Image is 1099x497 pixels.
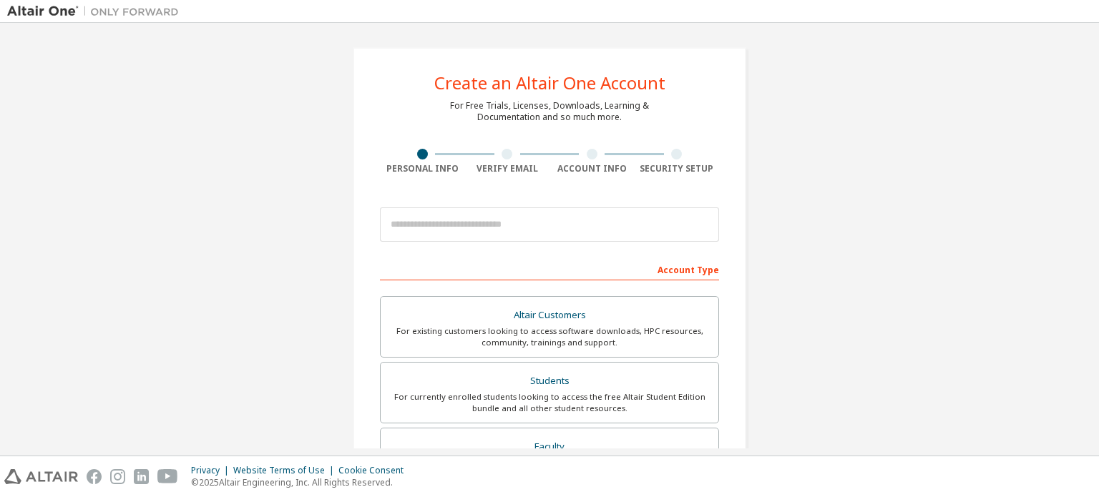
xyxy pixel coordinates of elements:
img: altair_logo.svg [4,469,78,484]
div: Faculty [389,437,710,457]
div: For existing customers looking to access software downloads, HPC resources, community, trainings ... [389,325,710,348]
div: Account Type [380,257,719,280]
div: Verify Email [465,163,550,174]
div: Account Info [549,163,635,174]
div: Create an Altair One Account [434,74,665,92]
div: Security Setup [635,163,720,174]
div: Altair Customers [389,305,710,325]
div: Students [389,371,710,391]
img: Altair One [7,4,186,19]
div: Website Terms of Use [233,465,338,476]
div: For Free Trials, Licenses, Downloads, Learning & Documentation and so much more. [450,100,649,123]
img: linkedin.svg [134,469,149,484]
div: Privacy [191,465,233,476]
div: Cookie Consent [338,465,412,476]
div: Personal Info [380,163,465,174]
img: facebook.svg [87,469,102,484]
img: youtube.svg [157,469,178,484]
p: © 2025 Altair Engineering, Inc. All Rights Reserved. [191,476,412,488]
div: For currently enrolled students looking to access the free Altair Student Edition bundle and all ... [389,391,710,414]
img: instagram.svg [110,469,125,484]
